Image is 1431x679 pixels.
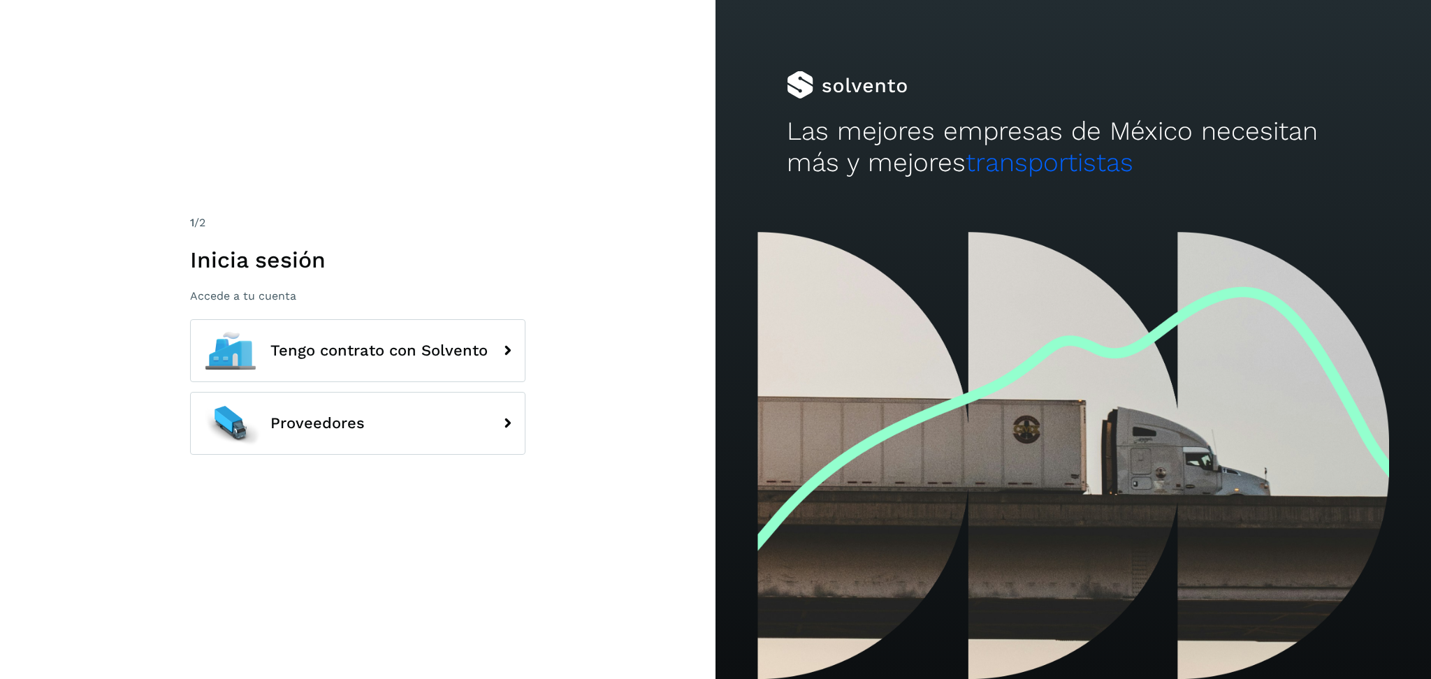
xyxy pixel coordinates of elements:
[190,214,525,231] div: /2
[787,116,1359,178] h2: Las mejores empresas de México necesitan más y mejores
[190,247,525,273] h1: Inicia sesión
[966,147,1133,177] span: transportistas
[190,216,194,229] span: 1
[190,392,525,455] button: Proveedores
[270,415,365,432] span: Proveedores
[190,289,525,302] p: Accede a tu cuenta
[270,342,488,359] span: Tengo contrato con Solvento
[190,319,525,382] button: Tengo contrato con Solvento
